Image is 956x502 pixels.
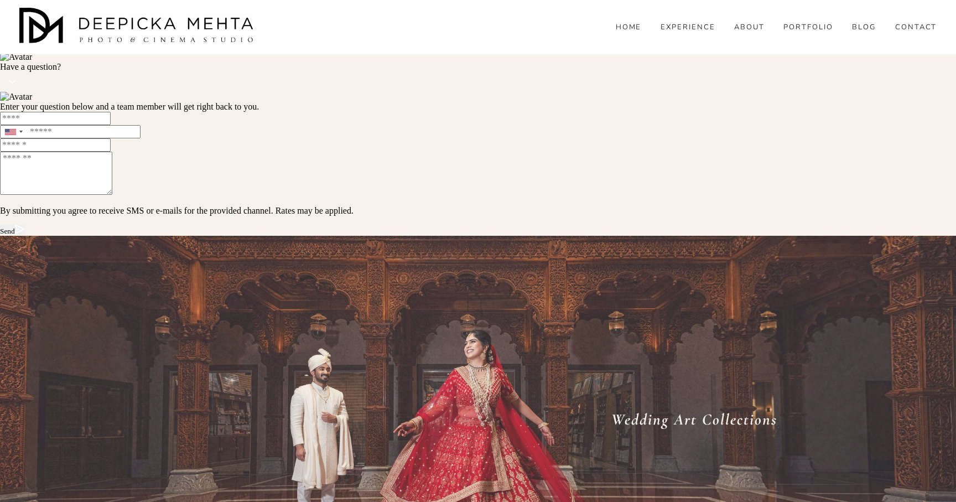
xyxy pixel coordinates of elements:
[783,23,833,33] a: PORTFOLIO
[19,8,257,46] img: Austin Wedding Photographer - Deepicka Mehta Photography &amp; Cinematography
[611,410,777,429] em: Wedding Art Collections
[661,23,715,33] a: EXPERIENCE
[852,23,876,32] span: BLOG
[616,23,642,33] a: HOME
[734,23,765,33] a: ABOUT
[895,23,937,33] a: CONTACT
[852,23,876,33] a: folder dropdown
